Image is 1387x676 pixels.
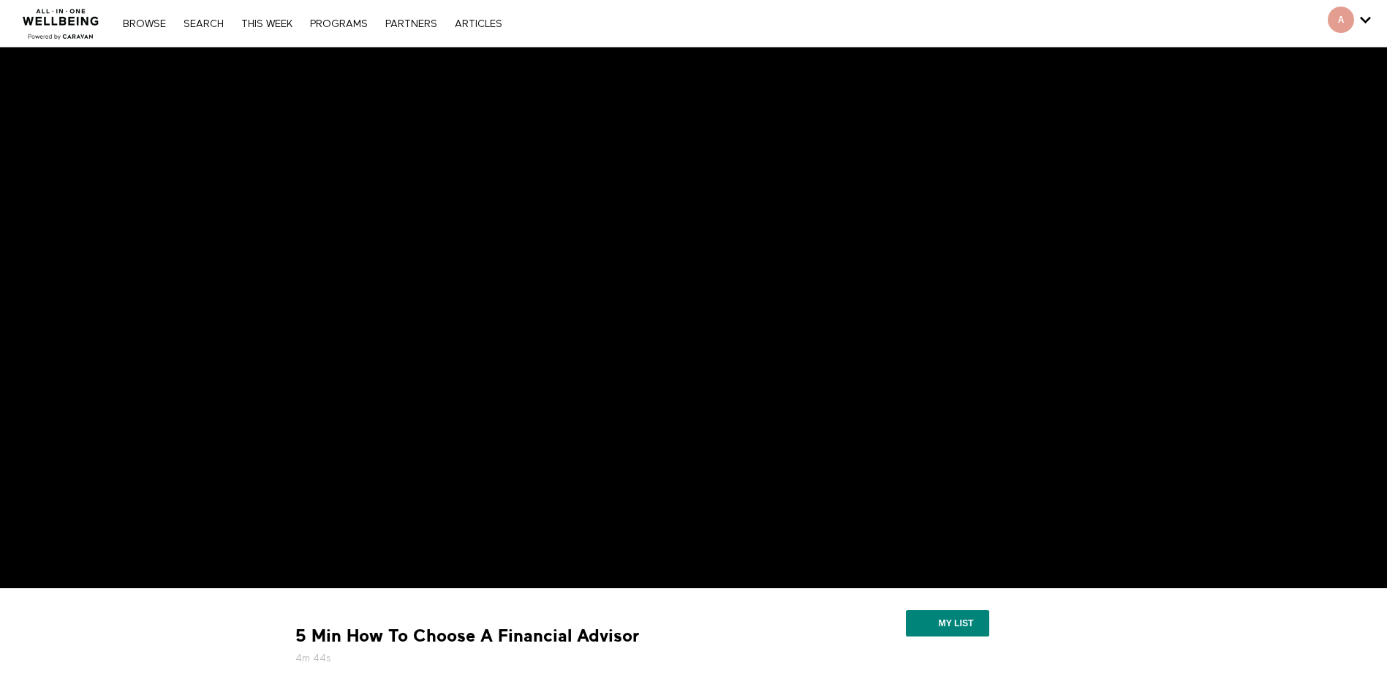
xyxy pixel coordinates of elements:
a: PARTNERS [378,19,445,29]
nav: Primary [116,16,509,31]
strong: 5 Min How To Choose A Financial Advisor [295,625,639,647]
a: Browse [116,19,173,29]
h5: 4m 44s [295,651,785,666]
a: Search [176,19,231,29]
a: ARTICLES [447,19,510,29]
a: PROGRAMS [303,19,375,29]
button: My list [906,610,989,636]
a: THIS WEEK [234,19,300,29]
